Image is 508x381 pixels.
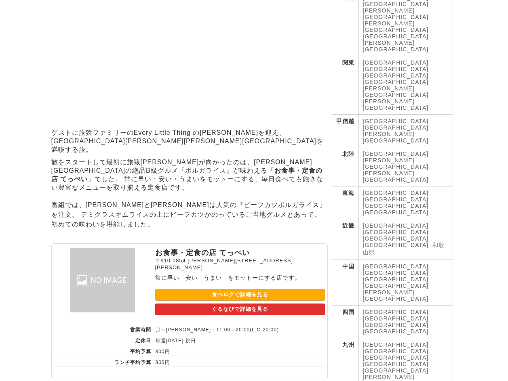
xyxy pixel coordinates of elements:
a: [GEOGRAPHIC_DATA] [363,66,429,72]
a: [GEOGRAPHIC_DATA] [363,276,429,283]
a: [PERSON_NAME][GEOGRAPHIC_DATA] [363,170,429,183]
a: [GEOGRAPHIC_DATA] [363,203,429,209]
a: [PERSON_NAME] [363,98,415,105]
th: 北陸 [332,147,358,186]
p: ゲストに旅猿ファミリーのEvery Little Thing の[PERSON_NAME]を迎え、[GEOGRAPHIC_DATA][PERSON_NAME][PERSON_NAME][GEOG... [51,129,328,154]
a: [GEOGRAPHIC_DATA] [363,151,429,157]
a: [GEOGRAPHIC_DATA] [363,105,429,111]
a: [GEOGRAPHIC_DATA] [363,79,429,85]
a: [GEOGRAPHIC_DATA] [363,242,429,248]
a: [GEOGRAPHIC_DATA] [363,72,429,79]
a: [GEOGRAPHIC_DATA] [363,361,429,367]
a: [GEOGRAPHIC_DATA] [363,263,429,270]
a: [GEOGRAPHIC_DATA] [363,59,429,66]
a: [GEOGRAPHIC_DATA] [363,354,429,361]
th: 営業時間 [54,323,152,334]
td: 毎週[DATE] 祝日 [152,334,325,345]
span: 〒910-0854 [155,257,186,264]
a: [GEOGRAPHIC_DATA] [363,270,429,276]
a: [PERSON_NAME][GEOGRAPHIC_DATA] [363,289,429,302]
img: お食事・定食の店 てっぺい [54,248,151,312]
a: [GEOGRAPHIC_DATA] [363,315,429,322]
a: [GEOGRAPHIC_DATA] [363,229,429,235]
a: [PERSON_NAME][GEOGRAPHIC_DATA] [363,7,429,20]
th: 中国 [332,260,358,306]
p: 常に早い 安い うまい をモットーにする店です。 [155,274,325,282]
a: [GEOGRAPHIC_DATA] [363,124,429,131]
a: [GEOGRAPHIC_DATA] [363,328,429,335]
a: [GEOGRAPHIC_DATA] [363,1,429,7]
strong: お食事・定食の店 てっぺい [51,167,323,182]
th: 関東 [332,56,358,115]
a: [GEOGRAPHIC_DATA] [363,33,429,40]
a: [GEOGRAPHIC_DATA] [363,118,429,124]
th: 定休日 [54,334,152,345]
p: 番組では、[PERSON_NAME]と[PERSON_NAME]は人気の『ビーフカツボルガライス』を注文。 デミグラスオムライスの上にビーフカツがのっているご当地グルメとあって、初めての味わいを... [51,200,328,229]
a: [GEOGRAPHIC_DATA] [363,322,429,328]
a: [GEOGRAPHIC_DATA] [363,309,429,315]
a: [GEOGRAPHIC_DATA] [363,348,429,354]
a: [GEOGRAPHIC_DATA] [363,367,429,374]
a: [GEOGRAPHIC_DATA] [363,209,429,216]
a: [PERSON_NAME][GEOGRAPHIC_DATA] [363,85,429,98]
th: 甲信越 [332,115,358,147]
a: [GEOGRAPHIC_DATA] [363,235,429,242]
a: 食べログで詳細を見る [155,289,325,301]
p: 旅をスタートして最初に旅猿[PERSON_NAME]が向かったのは、[PERSON_NAME][GEOGRAPHIC_DATA]の絶品B級グルメ『ボルガライス』が味わえる「 」でした。 常に早い... [51,158,328,192]
a: [GEOGRAPHIC_DATA] [363,222,429,229]
a: ぐるなびで詳細を見る [155,304,325,315]
td: 月～[PERSON_NAME]：11:00～20:00(L.O.20:00) [152,323,325,334]
a: [PERSON_NAME][GEOGRAPHIC_DATA] [363,131,429,144]
th: 平均予算 [54,345,152,356]
a: [PERSON_NAME][GEOGRAPHIC_DATA] [363,157,429,170]
a: [PERSON_NAME][GEOGRAPHIC_DATA] [363,20,429,33]
td: 800円 [152,356,325,366]
p: お食事・定食の店 てっぺい [155,248,325,257]
span: [PERSON_NAME][STREET_ADDRESS][PERSON_NAME] [155,257,293,270]
th: 東海 [332,186,358,219]
td: 800円 [152,345,325,356]
th: ランチ平均予算 [54,356,152,366]
a: [PERSON_NAME][GEOGRAPHIC_DATA] [363,40,429,52]
th: 近畿 [332,219,358,260]
a: [GEOGRAPHIC_DATA] [363,190,429,196]
a: [GEOGRAPHIC_DATA] [363,283,429,289]
a: [GEOGRAPHIC_DATA] [363,196,429,203]
th: 四国 [332,306,358,338]
a: [GEOGRAPHIC_DATA] [363,341,429,348]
